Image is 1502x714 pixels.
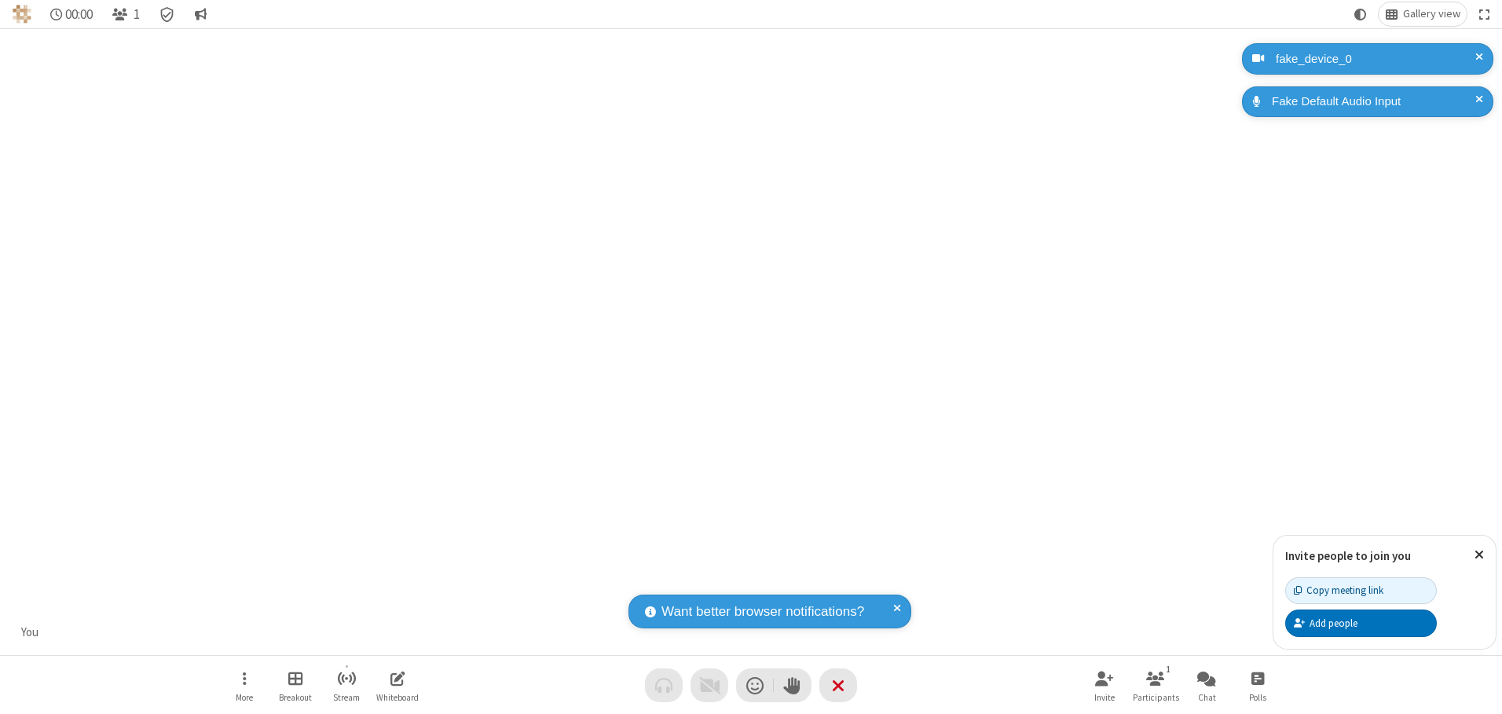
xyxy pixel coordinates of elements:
[65,7,93,22] span: 00:00
[323,663,370,708] button: Start streaming
[1285,577,1437,604] button: Copy meeting link
[236,693,253,702] span: More
[1081,663,1128,708] button: Invite participants (Alt+I)
[272,663,319,708] button: Manage Breakout Rooms
[1234,663,1281,708] button: Open poll
[645,668,683,702] button: Audio problem - check your Internet connection or call by phone
[819,668,857,702] button: End or leave meeting
[1249,693,1266,702] span: Polls
[1198,693,1216,702] span: Chat
[374,663,421,708] button: Open shared whiteboard
[691,668,728,702] button: Video
[152,2,182,26] div: Meeting details Encryption enabled
[736,668,774,702] button: Send a reaction
[1183,663,1230,708] button: Open chat
[661,602,864,622] span: Want better browser notifications?
[1285,610,1437,636] button: Add people
[1403,8,1460,20] span: Gallery view
[1348,2,1373,26] button: Using system theme
[1132,663,1179,708] button: Open participant list
[333,693,360,702] span: Stream
[1133,693,1179,702] span: Participants
[1266,93,1482,111] div: Fake Default Audio Input
[105,2,146,26] button: Open participant list
[774,668,811,702] button: Raise hand
[13,5,31,24] img: QA Selenium DO NOT DELETE OR CHANGE
[1294,583,1383,598] div: Copy meeting link
[1463,536,1496,574] button: Close popover
[1162,662,1175,676] div: 1
[221,663,268,708] button: Open menu
[16,624,45,642] div: You
[44,2,100,26] div: Timer
[1270,50,1482,68] div: fake_device_0
[1473,2,1497,26] button: Fullscreen
[376,693,419,702] span: Whiteboard
[134,7,140,22] span: 1
[279,693,312,702] span: Breakout
[1379,2,1467,26] button: Change layout
[188,2,213,26] button: Conversation
[1285,548,1411,563] label: Invite people to join you
[1094,693,1115,702] span: Invite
